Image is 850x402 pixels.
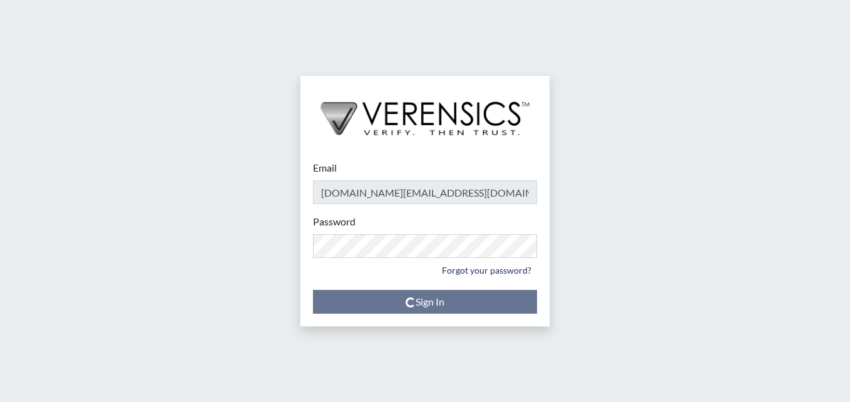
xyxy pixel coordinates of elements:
[436,260,537,280] a: Forgot your password?
[300,76,550,148] img: logo-wide-black.2aad4157.png
[313,180,537,204] input: Email
[313,160,337,175] label: Email
[313,290,537,314] button: Sign In
[313,214,356,229] label: Password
